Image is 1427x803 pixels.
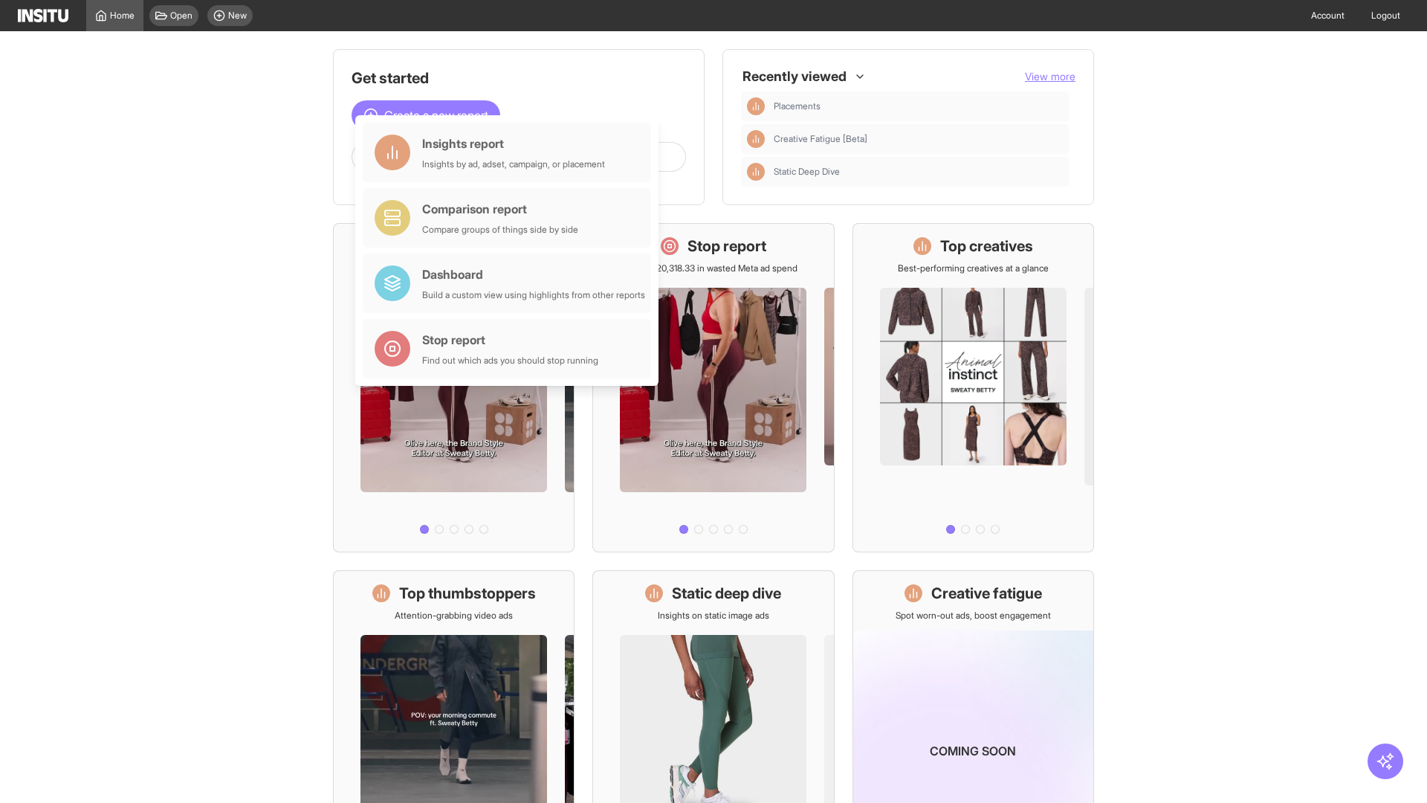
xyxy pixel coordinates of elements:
img: Logo [18,9,68,22]
div: Insights [747,97,765,115]
span: Home [110,10,135,22]
span: Open [170,10,192,22]
h1: Top thumbstoppers [399,583,536,604]
div: Insights [747,130,765,148]
div: Stop report [422,331,598,349]
button: Create a new report [352,100,500,130]
span: New [228,10,247,22]
p: Best-performing creatives at a glance [898,262,1049,274]
button: View more [1025,69,1075,84]
div: Insights report [422,135,605,152]
span: Static Deep Dive [774,166,840,178]
p: Save £20,318.33 in wasted Meta ad spend [630,262,797,274]
span: Creative Fatigue [Beta] [774,133,867,145]
h1: Stop report [687,236,766,257]
div: Insights by ad, adset, campaign, or placement [422,158,605,170]
div: Dashboard [422,265,645,283]
h1: Get started [352,68,686,88]
span: Creative Fatigue [Beta] [774,133,1064,145]
a: Top creativesBest-performing creatives at a glance [852,223,1094,552]
span: Placements [774,100,821,112]
span: Create a new report [384,106,488,124]
h1: Top creatives [940,236,1033,257]
p: Insights on static image ads [658,610,769,622]
h1: Static deep dive [672,583,781,604]
a: Stop reportSave £20,318.33 in wasted Meta ad spend [592,223,834,552]
div: Compare groups of things side by side [422,224,578,236]
span: Static Deep Dive [774,166,1064,178]
div: Insights [747,163,765,181]
p: Attention-grabbing video ads [395,610,513,622]
div: Find out which ads you should stop running [422,355,598,367]
a: What's live nowSee all active ads instantly [333,223,575,552]
span: Placements [774,100,1064,112]
span: View more [1025,70,1075,83]
div: Build a custom view using highlights from other reports [422,289,645,301]
div: Comparison report [422,200,578,218]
